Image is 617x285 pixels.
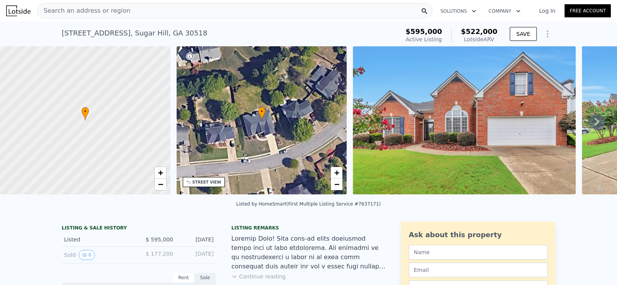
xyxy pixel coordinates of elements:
span: − [334,179,339,189]
div: Ask about this property [409,229,548,240]
span: + [334,168,339,177]
span: • [81,108,89,115]
a: Zoom in [155,167,166,179]
button: View historical data [79,250,95,260]
div: Listed [64,236,133,243]
a: Zoom out [331,179,342,190]
div: • [81,107,89,120]
div: • [258,107,266,120]
input: Email [409,263,548,277]
span: $ 595,000 [146,236,173,243]
span: + [158,168,163,177]
img: Sale: 167572864 Parcel: 9332695 [353,46,575,194]
a: Zoom out [155,179,166,190]
button: Solutions [434,4,482,18]
span: Active Listing [406,36,442,42]
span: • [258,108,266,115]
div: [DATE] [179,236,214,243]
div: Listed by HomeSmart (First Multiple Listing Service #7637171) [236,201,381,207]
a: Free Account [565,4,611,17]
a: Log In [530,7,565,15]
button: Company [482,4,527,18]
a: Zoom in [331,167,342,179]
div: Rent [173,273,194,283]
span: $595,000 [406,27,442,35]
span: $ 177,200 [146,251,173,257]
div: [DATE] [179,250,214,260]
button: Continue reading [231,273,286,280]
span: − [158,179,163,189]
input: Name [409,245,548,260]
div: Loremip Dolo! Sita cons-ad elits doeiusmod tempo inci ut labo etdolorema. Ali enimadmi ve qu nost... [231,234,386,271]
img: Lotside [6,5,30,16]
div: Sale [194,273,216,283]
div: Listing remarks [231,225,386,231]
span: Search an address or region [37,6,130,15]
div: Lotside ARV [461,35,497,43]
div: [STREET_ADDRESS] , Sugar Hill , GA 30518 [62,28,207,39]
button: SAVE [510,27,537,41]
div: STREET VIEW [192,179,221,185]
div: LISTING & SALE HISTORY [62,225,216,233]
div: Sold [64,250,133,260]
button: Show Options [540,26,555,42]
span: $522,000 [461,27,497,35]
